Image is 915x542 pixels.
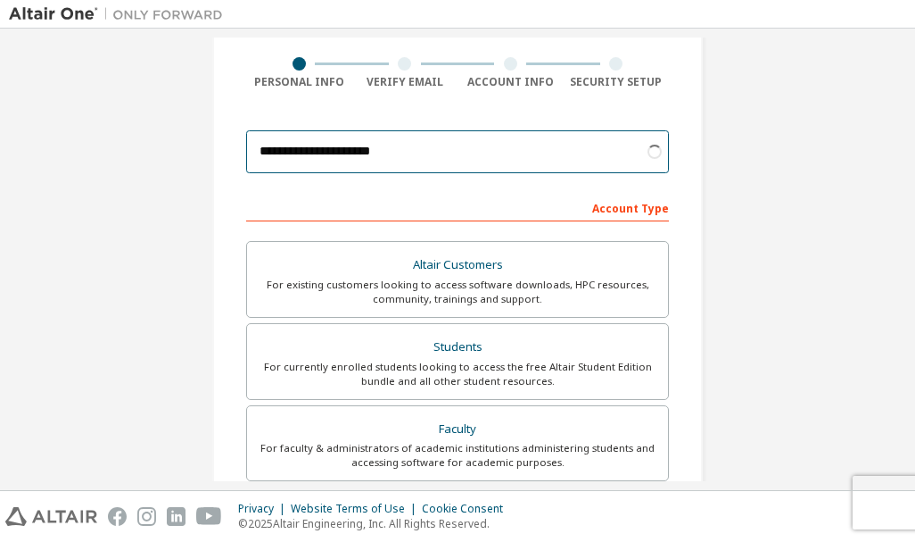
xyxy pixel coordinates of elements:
[246,193,669,221] div: Account Type
[238,516,514,531] p: © 2025 Altair Engineering, Inc. All Rights Reserved.
[564,75,670,89] div: Security Setup
[9,5,232,23] img: Altair One
[137,507,156,526] img: instagram.svg
[258,253,657,278] div: Altair Customers
[291,502,422,516] div: Website Terms of Use
[457,75,564,89] div: Account Info
[352,75,458,89] div: Verify Email
[422,502,514,516] div: Cookie Consent
[258,278,657,306] div: For existing customers looking to access software downloads, HPC resources, community, trainings ...
[167,507,185,526] img: linkedin.svg
[238,502,291,516] div: Privacy
[246,75,352,89] div: Personal Info
[108,507,127,526] img: facebook.svg
[196,507,222,526] img: youtube.svg
[258,335,657,360] div: Students
[258,441,657,470] div: For faculty & administrators of academic institutions administering students and accessing softwa...
[5,507,97,526] img: altair_logo.svg
[258,417,657,442] div: Faculty
[258,360,657,388] div: For currently enrolled students looking to access the free Altair Student Edition bundle and all ...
